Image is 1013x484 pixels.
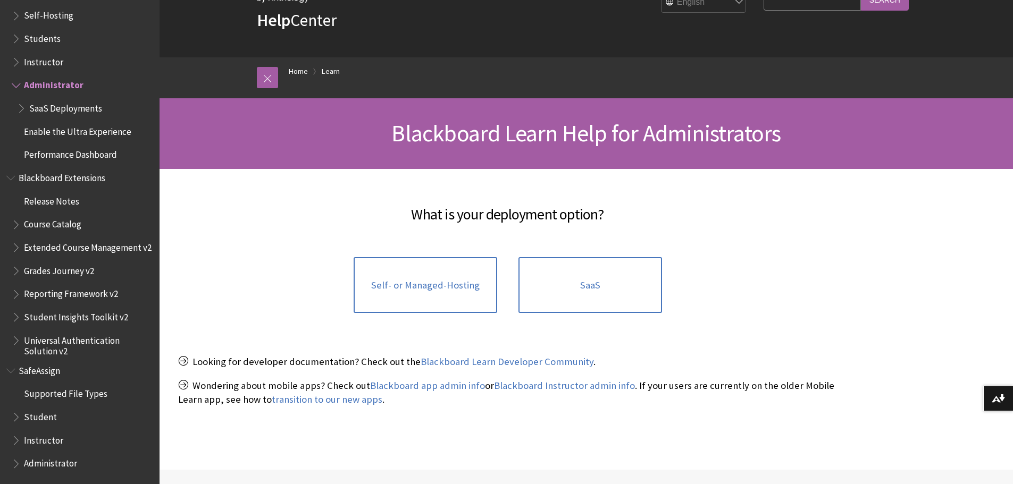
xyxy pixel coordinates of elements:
[257,10,337,31] a: HelpCenter
[24,239,152,253] span: Extended Course Management v2
[19,169,105,183] span: Blackboard Extensions
[24,123,131,137] span: Enable the Ultra Experience
[354,257,497,313] a: Self- or Managed-Hosting
[580,279,600,291] span: SaaS
[24,146,117,160] span: Performance Dashboard
[322,65,340,78] a: Learn
[6,169,153,356] nav: Book outline for Blackboard Extensions
[257,10,290,31] strong: Help
[24,308,128,322] span: Student Insights Toolkit v2
[391,118,781,148] span: Blackboard Learn Help for Administrators
[24,455,77,469] span: Administrator
[24,7,73,21] span: Self-Hosting
[29,99,102,114] span: SaaS Deployments
[518,257,662,313] a: SaaS
[178,379,838,406] p: Wondering about mobile apps? Check out or . If your users are currently on the older Mobile Learn...
[371,279,480,291] span: Self- or Managed-Hosting
[24,53,63,67] span: Instructor
[494,379,635,392] a: Blackboard Instructor admin info
[289,65,308,78] a: Home
[178,355,838,369] p: Looking for developer documentation? Check out the .
[24,332,152,356] span: Universal Authentication Solution v2
[24,192,79,207] span: Release Notes
[370,379,485,392] a: Blackboard app admin info
[24,385,107,400] span: Supported File Types
[272,393,382,406] a: transition to our new apps
[421,355,593,368] a: Blackboard Learn Developer Community
[24,262,94,276] span: Grades Journey v2
[6,362,153,472] nav: Book outline for Blackboard SafeAssign
[24,216,81,230] span: Course Catalog
[24,431,63,446] span: Instructor
[24,77,83,91] span: Administrator
[24,30,61,44] span: Students
[19,362,60,376] span: SafeAssign
[24,285,118,300] span: Reporting Framework v2
[24,408,57,422] span: Student
[178,190,838,225] h2: What is your deployment option?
